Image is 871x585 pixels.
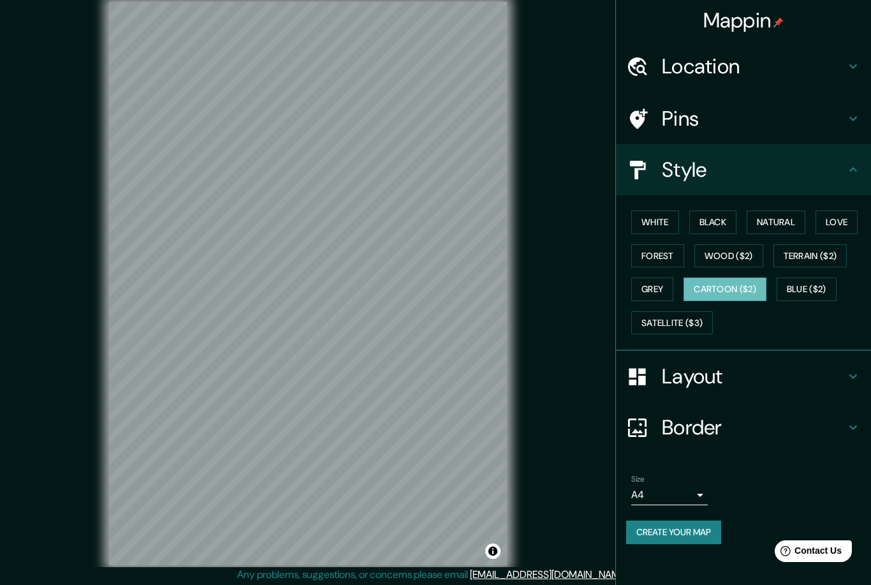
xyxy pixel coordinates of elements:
button: Wood ($2) [694,244,763,268]
button: Terrain ($2) [773,244,847,268]
div: A4 [631,485,708,505]
label: Size [631,474,645,485]
button: Cartoon ($2) [684,278,766,301]
button: Black [689,211,737,234]
div: Style [616,144,871,195]
h4: Layout [662,364,845,389]
button: Create your map [626,521,721,544]
canvas: Map [109,2,507,565]
button: Forest [631,244,684,268]
button: White [631,211,679,234]
h4: Location [662,54,845,79]
div: Layout [616,351,871,402]
iframe: Help widget launcher [758,535,857,571]
div: Location [616,41,871,92]
div: Pins [616,93,871,144]
button: Love [816,211,858,234]
button: Satellite ($3) [631,311,713,335]
p: Any problems, suggestions, or concerns please email . [237,567,629,582]
h4: Mappin [703,8,784,33]
button: Toggle attribution [485,544,501,559]
img: pin-icon.png [773,17,784,27]
button: Grey [631,278,673,301]
h4: Style [662,157,845,182]
h4: Pins [662,106,845,131]
button: Blue ($2) [777,278,837,301]
button: Natural [747,211,805,234]
div: Border [616,402,871,453]
h4: Border [662,415,845,440]
a: [EMAIL_ADDRESS][DOMAIN_NAME] [470,568,627,581]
